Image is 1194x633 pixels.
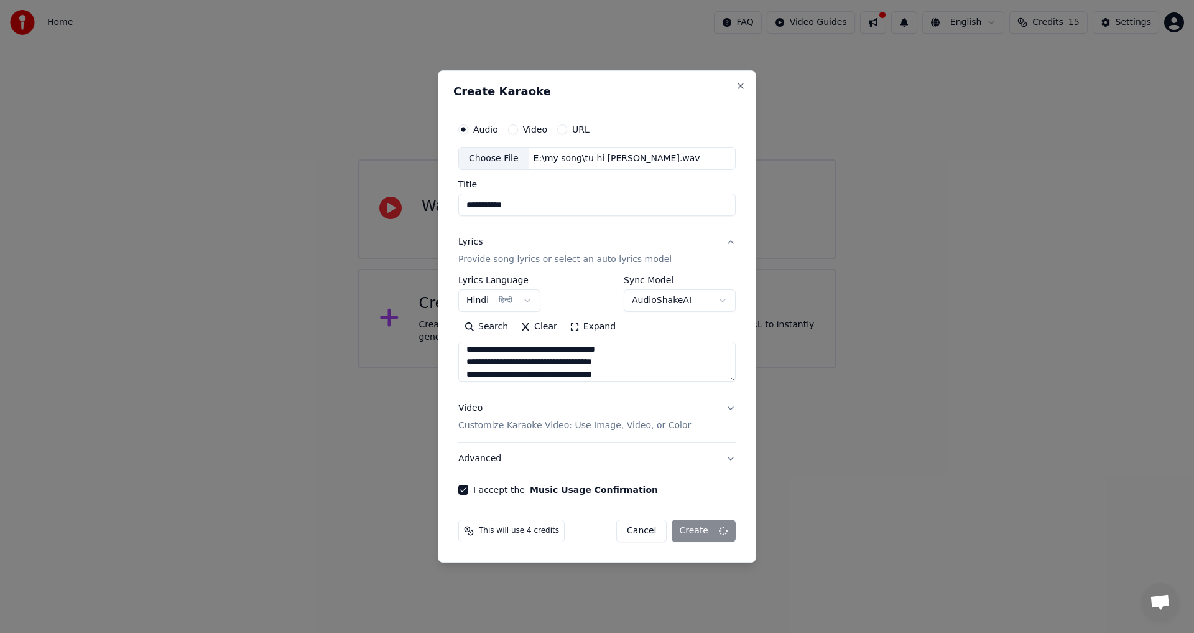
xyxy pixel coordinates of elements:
[458,443,736,475] button: Advanced
[458,276,736,392] div: LyricsProvide song lyrics or select an auto lyrics model
[458,237,483,249] div: Lyrics
[624,276,736,285] label: Sync Model
[458,317,514,337] button: Search
[458,181,736,189] label: Title
[473,125,498,134] label: Audio
[473,485,658,494] label: I accept the
[458,276,540,285] label: Lyrics Language
[514,317,563,337] button: Clear
[453,86,741,97] h2: Create Karaoke
[529,152,705,165] div: E:\my song\tu hi [PERSON_NAME].wav
[458,420,691,432] p: Customize Karaoke Video: Use Image, Video, or Color
[523,125,547,134] label: Video
[458,227,736,276] button: LyricsProvide song lyrics or select an auto lyrics model
[459,148,529,170] div: Choose File
[563,317,622,337] button: Expand
[458,393,736,443] button: VideoCustomize Karaoke Video: Use Image, Video, or Color
[458,403,691,433] div: Video
[530,485,658,494] button: I accept the
[458,254,672,266] p: Provide song lyrics or select an auto lyrics model
[479,526,559,536] span: This will use 4 credits
[572,125,590,134] label: URL
[616,520,667,542] button: Cancel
